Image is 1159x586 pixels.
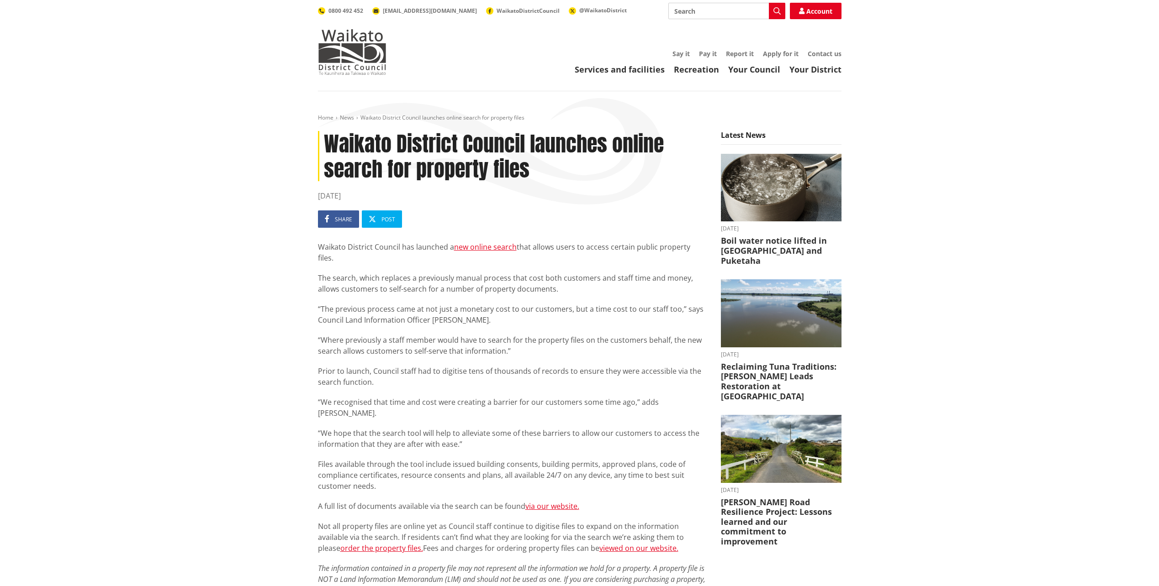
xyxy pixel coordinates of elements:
[328,7,363,15] span: 0800 492 452
[318,7,363,15] a: 0800 492 452
[318,303,707,325] p: “The previous process came at not just a monetary cost to our customers, but a time cost to our s...
[579,6,627,14] span: @WaikatoDistrict
[721,131,841,145] h5: Latest News
[318,501,707,512] p: A full list of documents available via the search can be found
[318,190,707,201] time: [DATE]
[318,131,707,181] h1: Waikato District Council launches online search for property files
[808,49,841,58] a: Contact us
[335,215,352,223] span: Share
[362,210,402,228] a: Post
[340,543,423,553] a: order the property files.
[383,7,477,15] span: [EMAIL_ADDRESS][DOMAIN_NAME]
[486,7,560,15] a: WaikatoDistrictCouncil
[340,114,354,121] a: News
[668,3,785,19] input: Search input
[381,215,395,223] span: Post
[525,501,579,511] a: via our website.
[372,7,477,15] a: [EMAIL_ADDRESS][DOMAIN_NAME]
[360,114,524,121] span: Waikato District Council launches online search for property files
[699,49,717,58] a: Pay it
[789,64,841,75] a: Your District
[721,236,841,266] h3: Boil water notice lifted in [GEOGRAPHIC_DATA] and Puketaha
[726,49,754,58] a: Report it
[318,241,707,263] p: Waikato District Council has launched a that allows users to access certain public property files.
[318,335,707,356] p: “Where previously a staff member would have to search for the property files on the customers beh...
[454,242,517,252] a: new online search
[672,49,690,58] a: Say it
[721,487,841,493] time: [DATE]
[721,415,841,546] a: [DATE] [PERSON_NAME] Road Resilience Project: Lessons learned and our commitment to improvement
[318,366,707,387] p: Prior to launch, Council staff had to digitise tens of thousands of records to ensure they were a...
[318,397,707,419] p: “We recognised that time and cost were creating a barrier for our customers some time ago,” adds ...
[674,64,719,75] a: Recreation
[721,362,841,401] h3: Reclaiming Tuna Traditions: [PERSON_NAME] Leads Restoration at [GEOGRAPHIC_DATA]
[721,279,841,347] img: Waahi Lake
[575,64,665,75] a: Services and facilities
[569,6,627,14] a: @WaikatoDistrict
[318,210,359,228] a: Share
[721,226,841,231] time: [DATE]
[790,3,841,19] a: Account
[318,29,386,75] img: Waikato District Council - Te Kaunihera aa Takiwaa o Waikato
[721,279,841,401] a: [DATE] Reclaiming Tuna Traditions: [PERSON_NAME] Leads Restoration at [GEOGRAPHIC_DATA]
[318,272,707,294] p: The search, which replaces a previously manual process that cost both customers and staff time an...
[318,459,707,492] p: Files available through the tool include issued building consents, building permits, approved pla...
[721,154,841,266] a: boil water notice gordonton puketaha [DATE] Boil water notice lifted in [GEOGRAPHIC_DATA] and Puk...
[318,114,841,122] nav: breadcrumb
[318,521,707,554] p: Not all property files are online yet as Council staff continue to digitise files to expand on th...
[721,154,841,222] img: boil water notice
[728,64,780,75] a: Your Council
[318,428,707,450] p: “We hope that the search tool will help to alleviate some of these barriers to allow our customer...
[721,352,841,357] time: [DATE]
[763,49,799,58] a: Apply for it
[721,497,841,547] h3: [PERSON_NAME] Road Resilience Project: Lessons learned and our commitment to improvement
[599,543,678,553] a: viewed on our website.
[721,415,841,483] img: PR-21222 Huia Road Relience Munro Road Bridge
[497,7,560,15] span: WaikatoDistrictCouncil
[318,114,333,121] a: Home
